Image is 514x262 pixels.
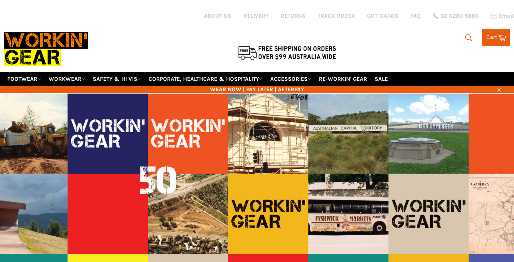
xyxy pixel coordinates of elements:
a: TRACK ORDER [318,12,355,20]
a: WORKWEAR [45,72,88,86]
span: Email [499,13,514,19]
a: DELIVERY [243,12,269,20]
a: SALE [371,72,391,86]
a: FOOTWEAR [4,72,44,86]
a: CORPORATE, HEALTHCARE & HOSPITALITY [145,72,266,86]
img: Flat $9.95 shipping Australia wide [237,44,337,61]
img: Workin Gear leaders in Workwear, Safety Boots, PPE, Uniforms. Australia's No.1 in Workwear [4,26,88,72]
a: FAQ [410,12,421,20]
a: RETURNS [281,12,306,20]
a: Cart [482,29,510,46]
span: WEAR NOW | PAY LATER | AFTERPAY [4,86,510,93]
span: 02 6280 5885 [441,13,478,19]
a: SAFETY & HI VIS [90,72,144,86]
a: RE-WORKIN' GEAR [316,72,370,86]
a: Email [490,13,514,19]
a: ABOUT US [204,12,231,20]
a: ACCESSORIES [267,72,314,86]
a: GIFT CARDS [367,12,398,20]
a: 02 6280 5885 [433,13,478,19]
